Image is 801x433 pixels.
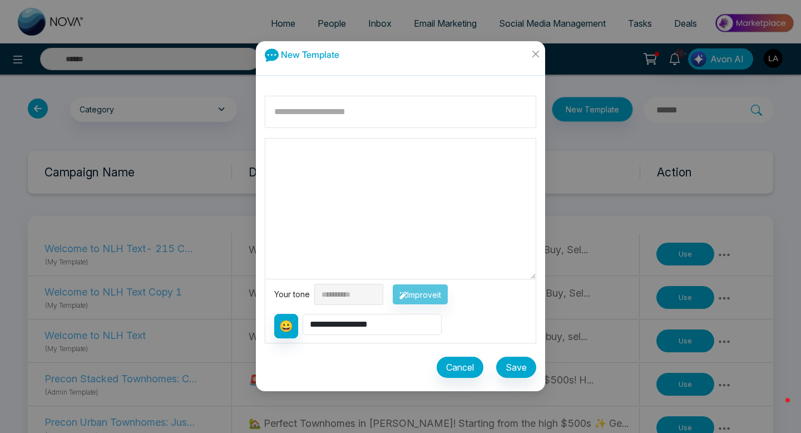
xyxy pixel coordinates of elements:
button: Cancel [437,357,483,378]
span: New Template [281,49,339,60]
div: Your tone [274,289,314,301]
iframe: Intercom live chat [763,395,790,422]
span: close [531,50,540,58]
button: 😀 [274,314,298,339]
button: Close [526,41,545,71]
button: Save [496,357,536,378]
